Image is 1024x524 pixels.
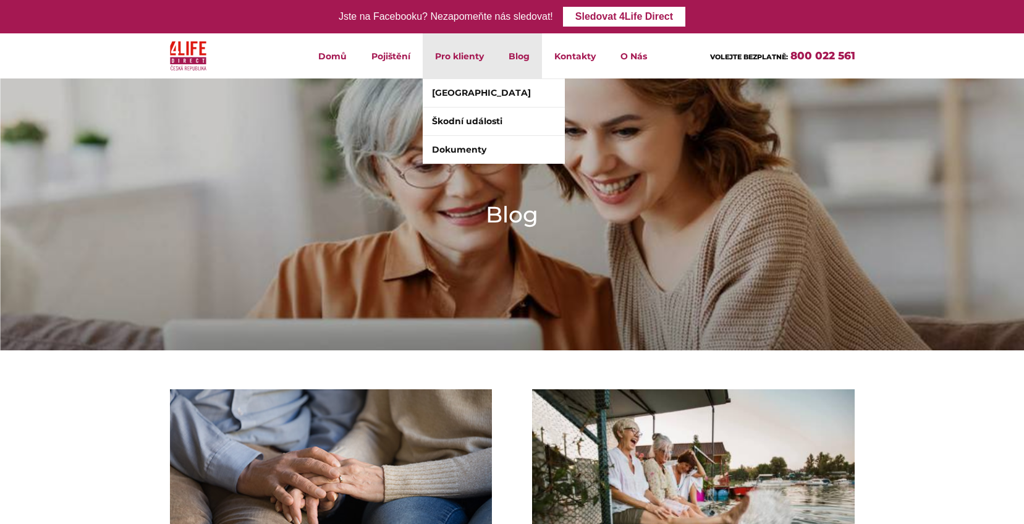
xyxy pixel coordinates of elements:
a: Škodní události [423,108,565,135]
a: Dokumenty [423,136,565,164]
h1: Blog [486,199,538,230]
a: Sledovat 4Life Direct [563,7,685,27]
img: 4Life Direct Česká republika logo [170,38,207,74]
a: Kontakty [542,33,608,78]
a: 800 022 561 [790,49,855,62]
span: VOLEJTE BEZPLATNĚ: [710,53,788,61]
a: [GEOGRAPHIC_DATA] [423,79,565,107]
a: Blog [496,33,542,78]
div: Jste na Facebooku? Nezapomeňte nás sledovat! [339,8,553,26]
a: Domů [306,33,359,78]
